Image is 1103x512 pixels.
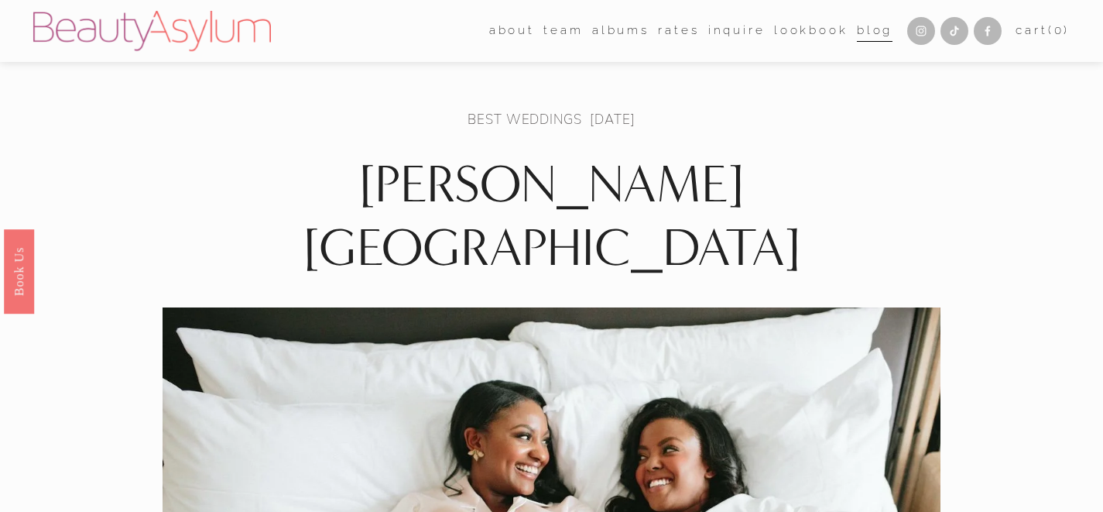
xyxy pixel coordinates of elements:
[1016,20,1070,42] a: 0 items in cart
[592,19,649,43] a: albums
[708,19,766,43] a: Inquire
[163,153,940,280] h1: [PERSON_NAME][GEOGRAPHIC_DATA]
[468,110,581,128] a: Best Weddings
[489,20,535,42] span: about
[907,17,935,45] a: Instagram
[774,19,848,43] a: Lookbook
[857,19,892,43] a: Blog
[658,19,699,43] a: Rates
[590,110,635,128] span: [DATE]
[543,19,583,43] a: folder dropdown
[1054,23,1064,37] span: 0
[489,19,535,43] a: folder dropdown
[543,20,583,42] span: team
[33,11,271,51] img: Beauty Asylum | Bridal Hair &amp; Makeup Charlotte &amp; Atlanta
[1048,23,1070,37] span: ( )
[940,17,968,45] a: TikTok
[974,17,1002,45] a: Facebook
[4,229,34,313] a: Book Us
